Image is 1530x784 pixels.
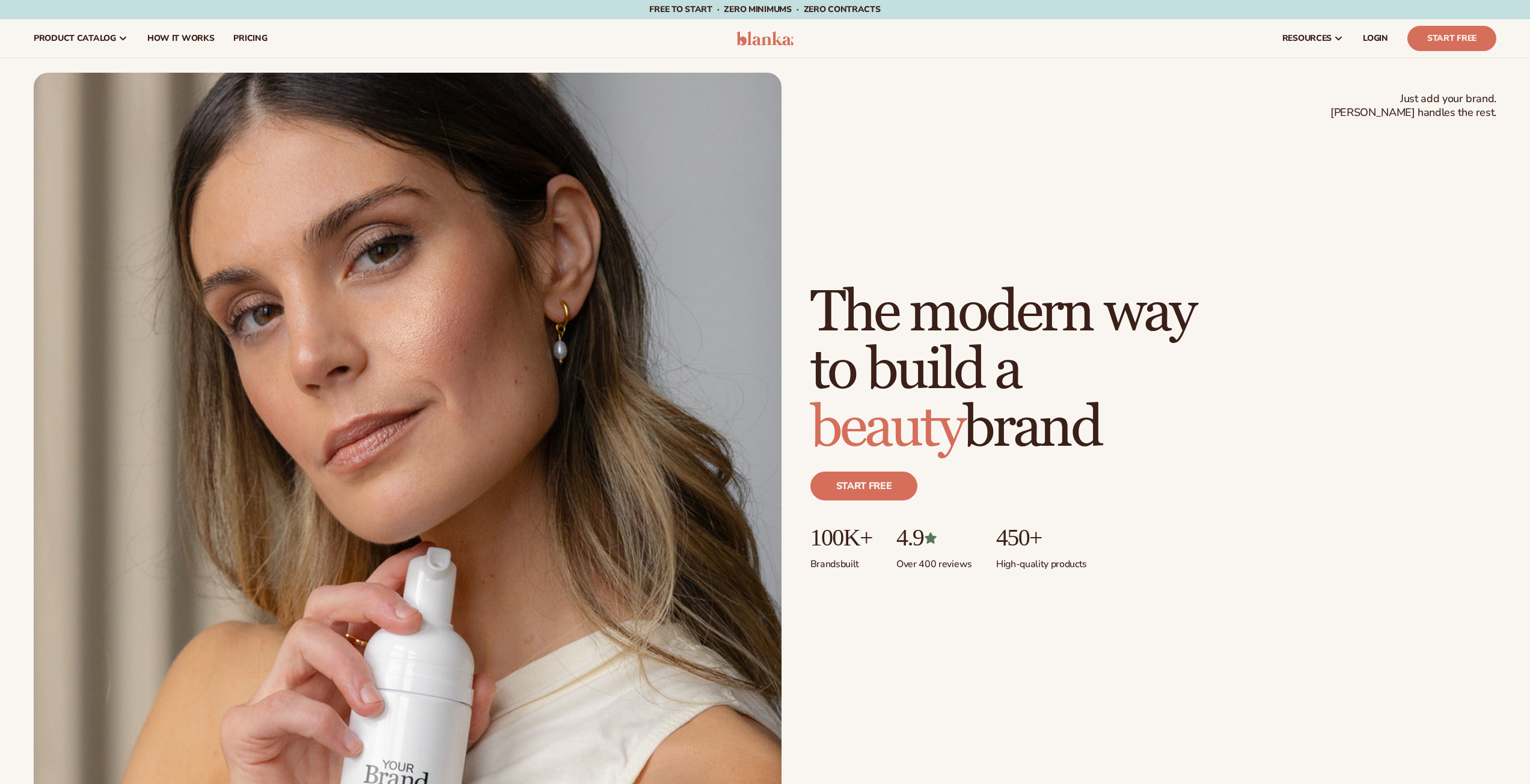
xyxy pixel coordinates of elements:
[233,34,267,43] span: pricing
[736,31,794,46] img: logo
[1273,19,1353,58] a: resources
[896,524,972,551] p: 4.9
[34,34,116,43] span: product catalog
[649,4,880,15] span: Free to start · ZERO minimums · ZERO contracts
[147,34,215,43] span: How It Works
[810,551,872,571] p: Brands built
[810,393,963,463] span: beauty
[1282,34,1332,43] span: resources
[24,19,138,58] a: product catalog
[996,551,1087,571] p: High-quality products
[224,19,277,58] a: pricing
[1407,26,1496,51] a: Start Free
[996,524,1087,551] p: 450+
[1353,19,1398,58] a: LOGIN
[810,472,918,500] a: Start free
[810,284,1195,457] h1: The modern way to build a brand
[138,19,224,58] a: How It Works
[896,551,972,571] p: Over 400 reviews
[810,524,872,551] p: 100K+
[1363,34,1388,43] span: LOGIN
[1330,92,1496,120] span: Just add your brand. [PERSON_NAME] handles the rest.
